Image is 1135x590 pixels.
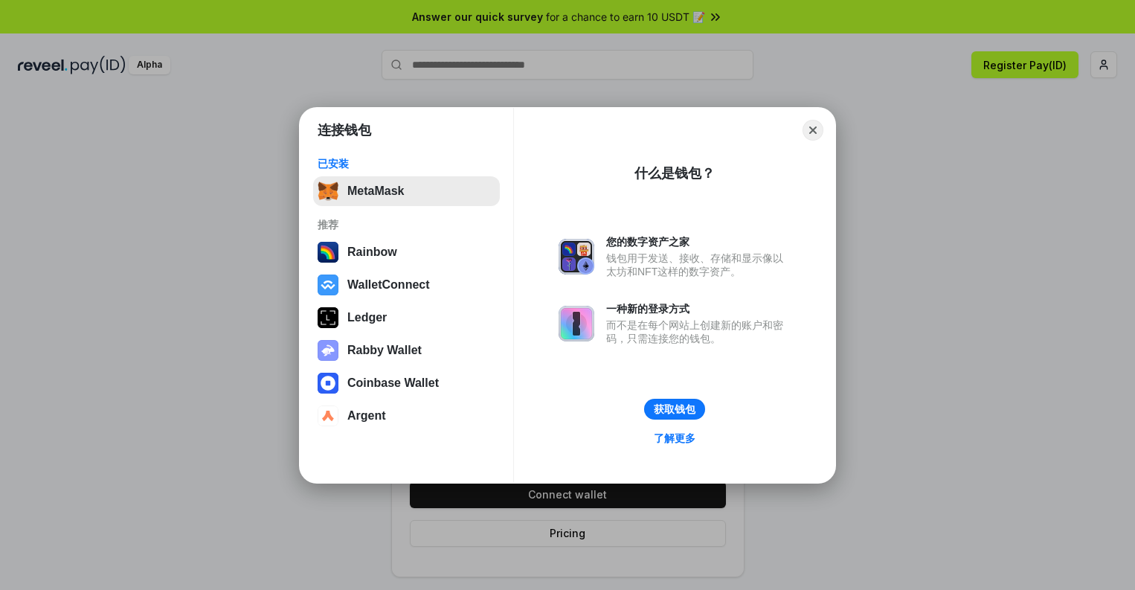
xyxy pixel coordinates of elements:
button: Ledger [313,303,500,333]
button: Coinbase Wallet [313,368,500,398]
div: 已安装 [318,157,495,170]
button: MetaMask [313,176,500,206]
button: WalletConnect [313,270,500,300]
img: svg+xml,%3Csvg%20width%3D%22120%22%20height%3D%22120%22%20viewBox%3D%220%200%20120%20120%22%20fil... [318,242,338,263]
div: 什么是钱包？ [634,164,715,182]
img: svg+xml,%3Csvg%20width%3D%2228%22%20height%3D%2228%22%20viewBox%3D%220%200%2028%2028%22%20fill%3D... [318,275,338,295]
a: 了解更多 [645,429,704,448]
button: Rabby Wallet [313,336,500,365]
div: 一种新的登录方式 [606,302,791,315]
img: svg+xml,%3Csvg%20width%3D%2228%22%20height%3D%2228%22%20viewBox%3D%220%200%2028%2028%22%20fill%3D... [318,405,338,426]
div: WalletConnect [347,278,430,292]
button: Argent [313,401,500,431]
button: Rainbow [313,237,500,267]
img: svg+xml,%3Csvg%20xmlns%3D%22http%3A%2F%2Fwww.w3.org%2F2000%2Fsvg%22%20width%3D%2228%22%20height%3... [318,307,338,328]
img: svg+xml,%3Csvg%20xmlns%3D%22http%3A%2F%2Fwww.w3.org%2F2000%2Fsvg%22%20fill%3D%22none%22%20viewBox... [318,340,338,361]
button: 获取钱包 [644,399,705,420]
div: Ledger [347,311,387,324]
img: svg+xml,%3Csvg%20xmlns%3D%22http%3A%2F%2Fwww.w3.org%2F2000%2Fsvg%22%20fill%3D%22none%22%20viewBox... [559,239,594,275]
div: 而不是在每个网站上创建新的账户和密码，只需连接您的钱包。 [606,318,791,345]
div: 钱包用于发送、接收、存储和显示像以太坊和NFT这样的数字资产。 [606,251,791,278]
div: 了解更多 [654,432,695,445]
img: svg+xml,%3Csvg%20fill%3D%22none%22%20height%3D%2233%22%20viewBox%3D%220%200%2035%2033%22%20width%... [318,181,338,202]
div: 获取钱包 [654,403,695,416]
div: Argent [347,409,386,423]
div: Rabby Wallet [347,344,422,357]
div: MetaMask [347,185,404,198]
div: Coinbase Wallet [347,376,439,390]
div: Rainbow [347,246,397,259]
img: svg+xml,%3Csvg%20width%3D%2228%22%20height%3D%2228%22%20viewBox%3D%220%200%2028%2028%22%20fill%3D... [318,373,338,394]
img: svg+xml,%3Csvg%20xmlns%3D%22http%3A%2F%2Fwww.w3.org%2F2000%2Fsvg%22%20fill%3D%22none%22%20viewBox... [559,306,594,342]
div: 您的数字资产之家 [606,235,791,248]
div: 推荐 [318,218,495,231]
button: Close [803,120,823,141]
h1: 连接钱包 [318,121,371,139]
